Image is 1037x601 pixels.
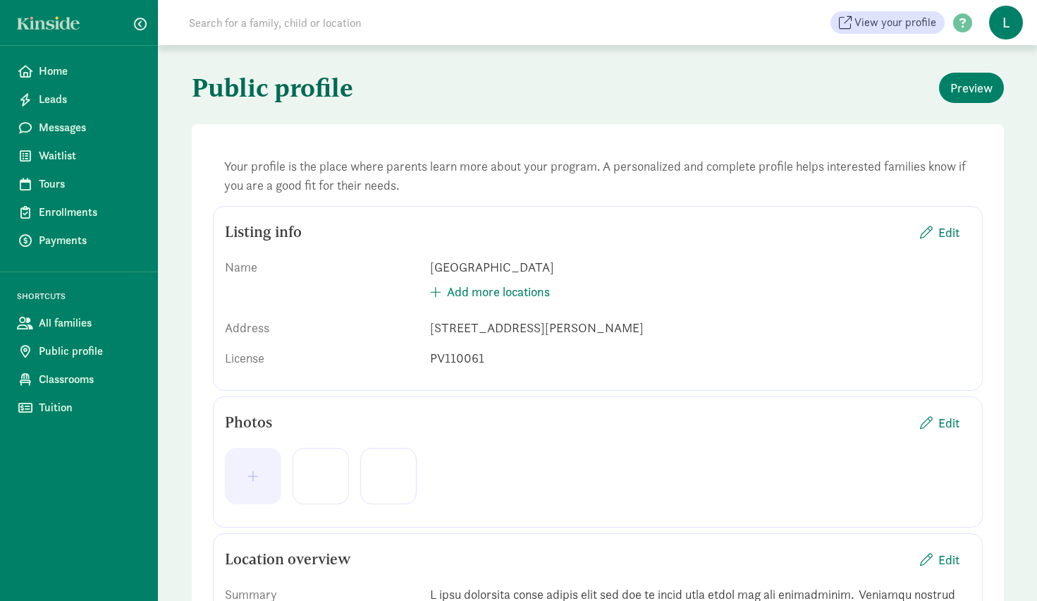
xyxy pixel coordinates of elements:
[39,204,141,221] span: Enrollments
[989,6,1023,40] span: L
[225,414,272,431] h5: Photos
[6,198,152,226] a: Enrollments
[39,399,141,416] span: Tuition
[447,282,550,301] span: Add more locations
[39,91,141,108] span: Leads
[938,413,959,432] span: Edit
[213,145,983,206] div: Your profile is the place where parents learn more about your program. A personalized and complet...
[180,8,576,37] input: Search for a family, child or location
[192,62,595,113] h1: Public profile
[6,57,152,85] a: Home
[225,224,302,241] h5: Listing info
[6,85,152,114] a: Leads
[430,318,971,337] div: [STREET_ADDRESS][PERSON_NAME]
[6,394,152,422] a: Tuition
[909,545,971,575] button: Edit
[430,257,971,277] div: [GEOGRAPHIC_DATA]
[225,551,351,568] h5: Location overview
[39,63,141,80] span: Home
[39,371,141,388] span: Classrooms
[6,142,152,170] a: Waitlist
[950,78,993,97] span: Preview
[225,318,419,337] div: Address
[967,533,1037,601] iframe: Chat Widget
[225,257,419,307] div: Name
[6,365,152,394] a: Classrooms
[909,217,971,248] button: Edit
[909,408,971,438] button: Edit
[6,114,152,142] a: Messages
[39,343,141,360] span: Public profile
[6,226,152,255] a: Payments
[938,550,959,569] span: Edit
[39,176,141,193] span: Tours
[225,348,419,368] div: License
[419,277,561,307] button: Add more locations
[939,73,1004,103] button: Preview
[430,348,971,368] div: PV110061
[938,223,959,242] span: Edit
[39,315,141,332] span: All families
[6,170,152,198] a: Tours
[39,232,141,249] span: Payments
[6,309,152,337] a: All families
[854,14,936,31] span: View your profile
[6,337,152,365] a: Public profile
[39,119,141,136] span: Messages
[39,147,141,164] span: Waitlist
[830,11,945,34] a: View your profile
